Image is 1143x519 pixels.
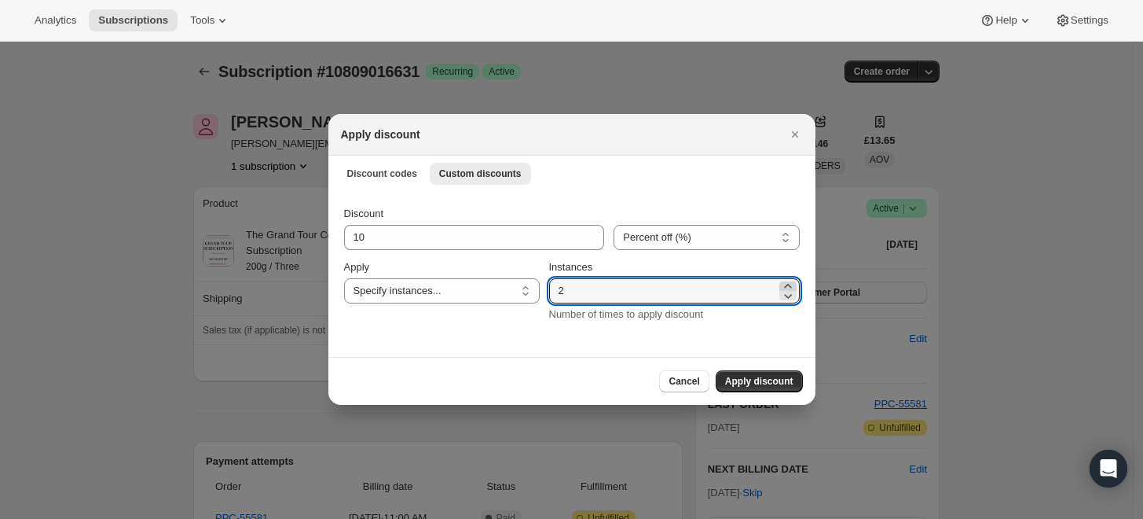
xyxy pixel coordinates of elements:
button: Settings [1046,9,1118,31]
span: Settings [1071,14,1108,27]
h2: Apply discount [341,127,420,142]
button: Analytics [25,9,86,31]
div: Open Intercom Messenger [1090,450,1127,488]
button: Tools [181,9,240,31]
span: Tools [190,14,214,27]
span: Analytics [35,14,76,27]
button: Cancel [659,370,709,392]
button: Help [970,9,1042,31]
button: Discount codes [338,163,427,185]
button: Subscriptions [89,9,178,31]
button: Custom discounts [430,163,531,185]
span: Number of times to apply discount [549,308,704,320]
span: Instances [549,261,593,273]
span: Discount codes [347,167,417,180]
div: Custom discounts [328,190,815,357]
span: Help [995,14,1017,27]
button: Apply discount [716,370,803,392]
span: Cancel [669,375,699,388]
span: Subscriptions [98,14,168,27]
span: Apply [344,261,370,273]
span: Custom discounts [439,167,522,180]
span: Apply discount [725,375,793,388]
span: Discount [344,208,384,219]
button: Close [784,123,806,145]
